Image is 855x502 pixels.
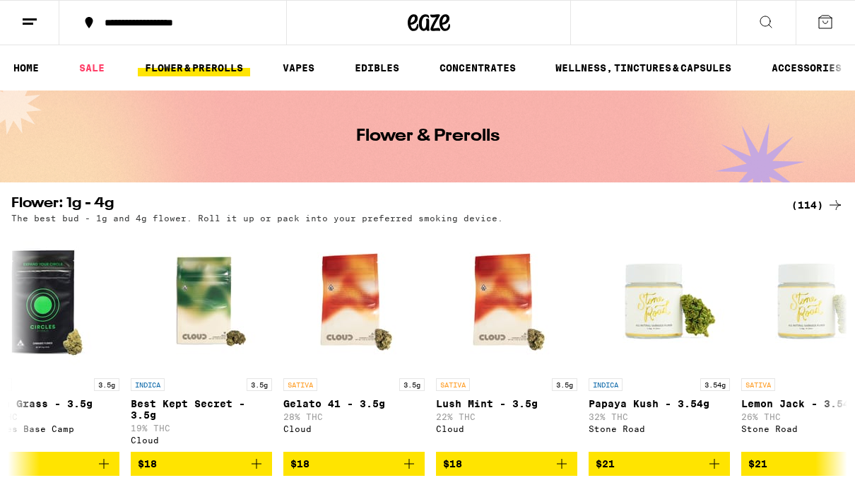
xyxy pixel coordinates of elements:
[436,412,577,421] p: 22% THC
[436,230,577,452] a: Open page for Lush Mint - 3.5g from Cloud
[290,458,309,469] span: $18
[11,197,774,214] h2: Flower: 1g - 4g
[741,378,775,391] p: SATIVA
[356,128,500,145] h1: Flower & Prerolls
[589,230,730,371] img: Stone Road - Papaya Kush - 3.54g
[436,378,470,391] p: SATIVA
[436,452,577,476] button: Add to bag
[283,230,425,452] a: Open page for Gelato 41 - 3.5g from Cloud
[11,214,503,223] p: The best bud - 1g and 4g flower. Roll it up or pack into your preferred smoking device.
[283,412,425,421] p: 28% THC
[138,59,250,76] a: FLOWER & PREROLLS
[432,59,523,76] a: CONCENTRATES
[589,452,730,476] button: Add to bag
[348,59,406,76] a: EDIBLES
[283,424,425,433] div: Cloud
[131,398,272,421] p: Best Kept Secret - 3.5g
[443,458,462,469] span: $18
[138,458,157,469] span: $18
[6,59,46,76] a: HOME
[552,378,577,391] p: 3.5g
[589,398,730,409] p: Papaya Kush - 3.54g
[589,412,730,421] p: 32% THC
[748,458,767,469] span: $21
[276,59,322,76] a: VAPES
[765,59,849,76] a: ACCESSORIES
[436,230,577,371] img: Cloud - Lush Mint - 3.5g
[399,378,425,391] p: 3.5g
[247,378,272,391] p: 3.5g
[131,378,165,391] p: INDICA
[589,230,730,452] a: Open page for Papaya Kush - 3.54g from Stone Road
[589,424,730,433] div: Stone Road
[283,398,425,409] p: Gelato 41 - 3.5g
[596,458,615,469] span: $21
[283,230,425,371] img: Cloud - Gelato 41 - 3.5g
[791,197,844,214] a: (114)
[589,378,623,391] p: INDICA
[436,398,577,409] p: Lush Mint - 3.5g
[548,59,738,76] a: WELLNESS, TINCTURES & CAPSULES
[700,378,730,391] p: 3.54g
[131,230,272,371] img: Cloud - Best Kept Secret - 3.5g
[131,230,272,452] a: Open page for Best Kept Secret - 3.5g from Cloud
[283,452,425,476] button: Add to bag
[131,452,272,476] button: Add to bag
[94,378,119,391] p: 3.5g
[283,378,317,391] p: SATIVA
[436,424,577,433] div: Cloud
[131,424,272,433] p: 19% THC
[131,436,272,445] div: Cloud
[72,59,112,76] a: SALE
